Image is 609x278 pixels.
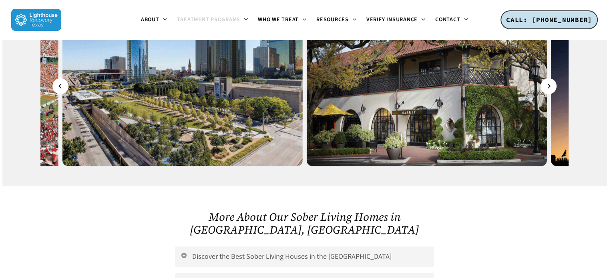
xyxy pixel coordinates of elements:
[430,17,473,23] a: Contact
[506,16,592,24] span: CALL: [PHONE_NUMBER]
[177,16,241,24] span: Treatment Programs
[172,17,253,23] a: Treatment Programs
[500,10,598,30] a: CALL: [PHONE_NUMBER]
[366,16,418,24] span: Verify Insurance
[62,6,303,166] img: dallas
[312,17,362,23] a: Resources
[316,16,349,24] span: Resources
[175,210,434,236] h2: More About Our Sober Living Homes in [GEOGRAPHIC_DATA], [GEOGRAPHIC_DATA]
[136,17,172,23] a: About
[141,16,159,24] span: About
[362,17,430,23] a: Verify Insurance
[175,246,434,267] a: Discover the Best Sober Living Houses in the [GEOGRAPHIC_DATA]
[541,78,557,94] button: Next
[52,78,68,94] button: Previous
[258,16,299,24] span: Who We Treat
[11,9,61,31] img: Lighthouse Recovery Texas
[307,6,547,166] img: hpvillage
[435,16,460,24] span: Contact
[253,17,312,23] a: Who We Treat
